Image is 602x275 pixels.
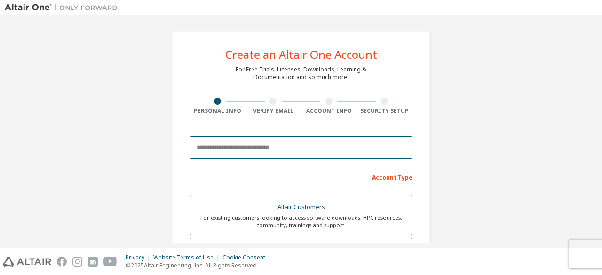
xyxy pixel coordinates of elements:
div: Account Type [190,169,412,184]
img: youtube.svg [103,257,117,267]
img: facebook.svg [57,257,67,267]
div: For Free Trials, Licenses, Downloads, Learning & Documentation and so much more. [236,66,366,81]
img: Altair One [5,3,122,12]
img: altair_logo.svg [3,257,51,267]
div: Account Info [301,107,357,115]
img: linkedin.svg [88,257,98,267]
div: Privacy [126,254,153,261]
div: Verify Email [246,107,301,115]
div: Personal Info [190,107,246,115]
div: Altair Customers [196,201,406,214]
div: Security Setup [357,107,413,115]
img: instagram.svg [72,257,82,267]
div: Website Terms of Use [153,254,222,261]
div: Cookie Consent [222,254,271,261]
p: © 2025 Altair Engineering, Inc. All Rights Reserved. [126,261,271,269]
div: For existing customers looking to access software downloads, HPC resources, community, trainings ... [196,214,406,229]
div: Create an Altair One Account [225,49,377,60]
